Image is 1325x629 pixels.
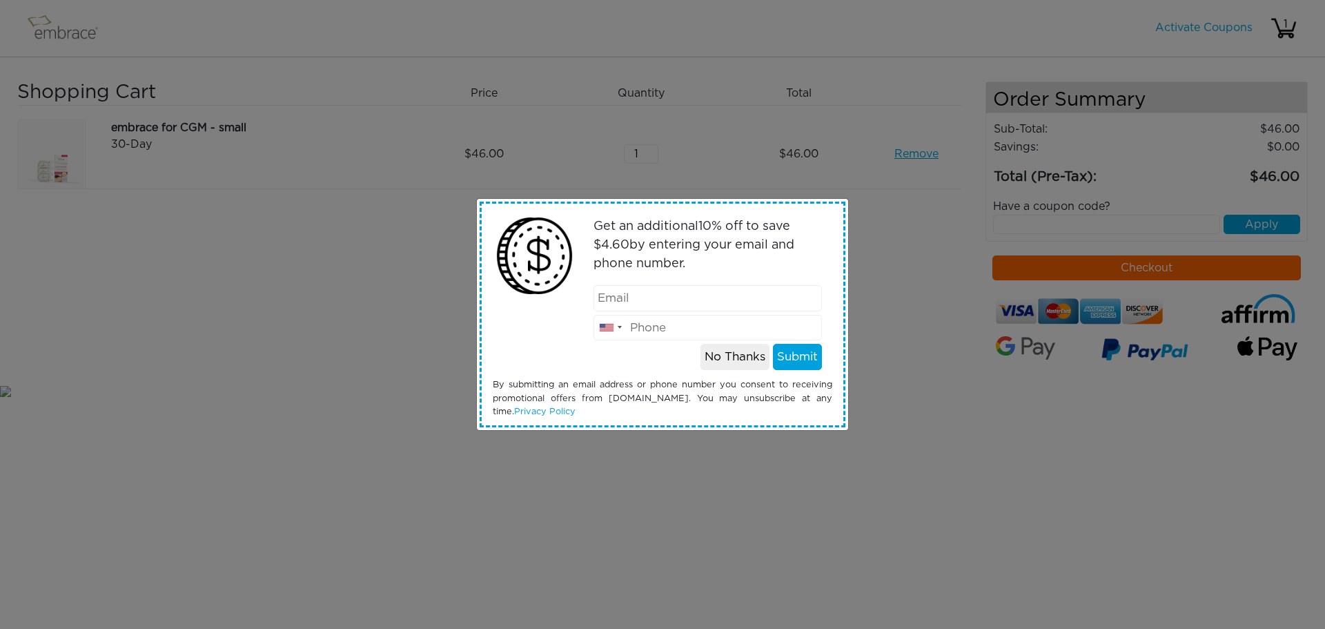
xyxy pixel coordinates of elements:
[700,344,769,370] button: No Thanks
[593,315,823,341] input: Phone
[698,220,711,233] span: 10
[773,344,822,370] button: Submit
[482,378,843,418] div: By submitting an email address or phone number you consent to receiving promotional offers from [...
[594,316,626,340] div: United States: +1
[601,239,629,251] span: 4.60
[593,217,823,273] p: Get an additional % off to save $ by entering your email and phone number.
[593,285,823,311] input: Email
[489,211,580,301] img: money2.png
[514,407,576,416] a: Privacy Policy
